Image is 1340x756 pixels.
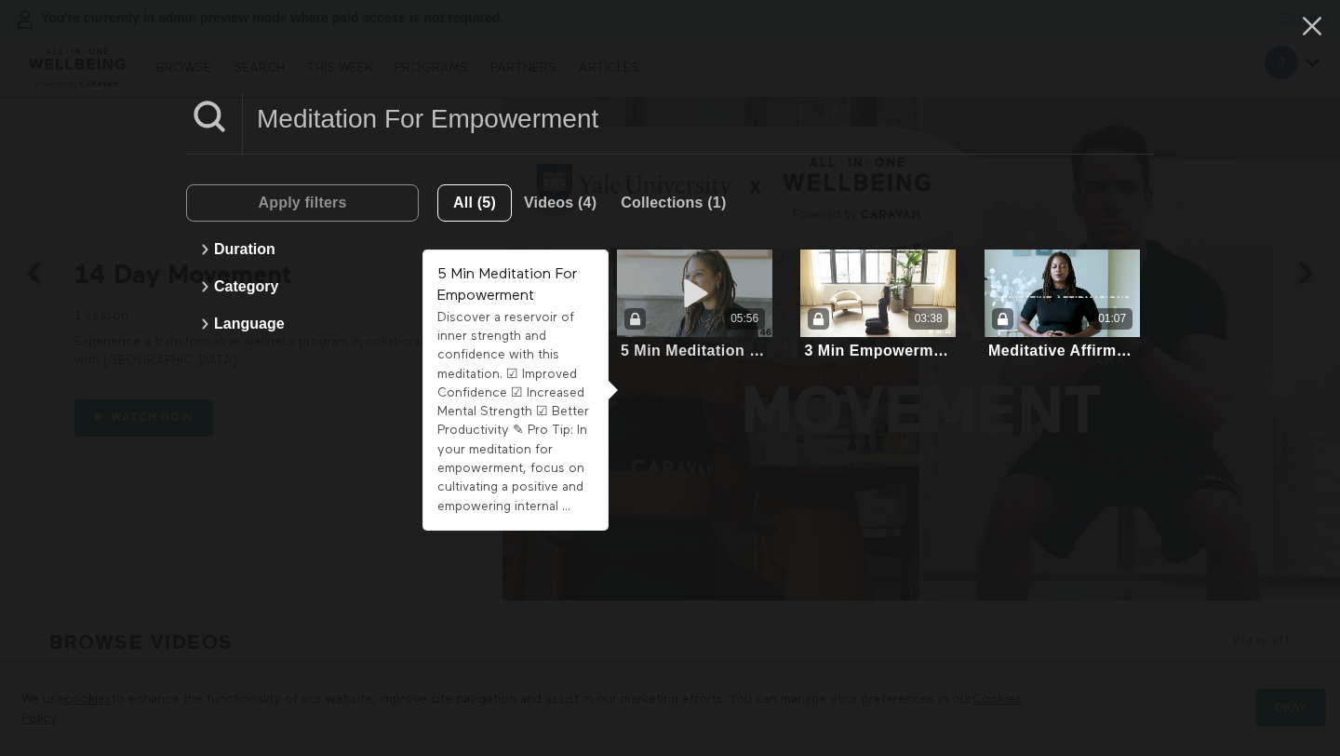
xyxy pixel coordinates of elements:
[915,311,943,327] div: 03:38
[512,184,609,222] button: Videos (4)
[524,195,596,210] span: Videos (4)
[621,195,726,210] span: Collections (1)
[804,342,952,359] div: 3 Min Empowerment Mantra
[617,250,772,362] a: 5 Min Meditation For Empowerment05:565 Min Meditation For Empowerment
[437,184,512,222] button: All (5)
[988,342,1136,359] div: Meditative Affirmations For Empowerment (Highlight)
[437,267,577,304] strong: 5 Min Meditation For Empowerment
[437,308,594,516] div: Discover a reservoir of inner strength and confidence with this meditation. ☑ Improved Confidence...
[243,93,1154,144] input: Search
[195,305,409,343] button: Language
[1098,311,1126,327] div: 01:07
[621,342,769,359] div: 5 Min Meditation For Empowerment
[730,311,758,327] div: 05:56
[609,184,738,222] button: Collections (1)
[195,268,409,305] button: Category
[453,195,496,210] span: All (5)
[800,250,956,362] a: 3 Min Empowerment Mantra03:383 Min Empowerment Mantra
[195,231,409,268] button: Duration
[985,250,1140,362] a: Meditative Affirmations For Empowerment (Highlight)01:07Meditative Affirmations For Empowerment (...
